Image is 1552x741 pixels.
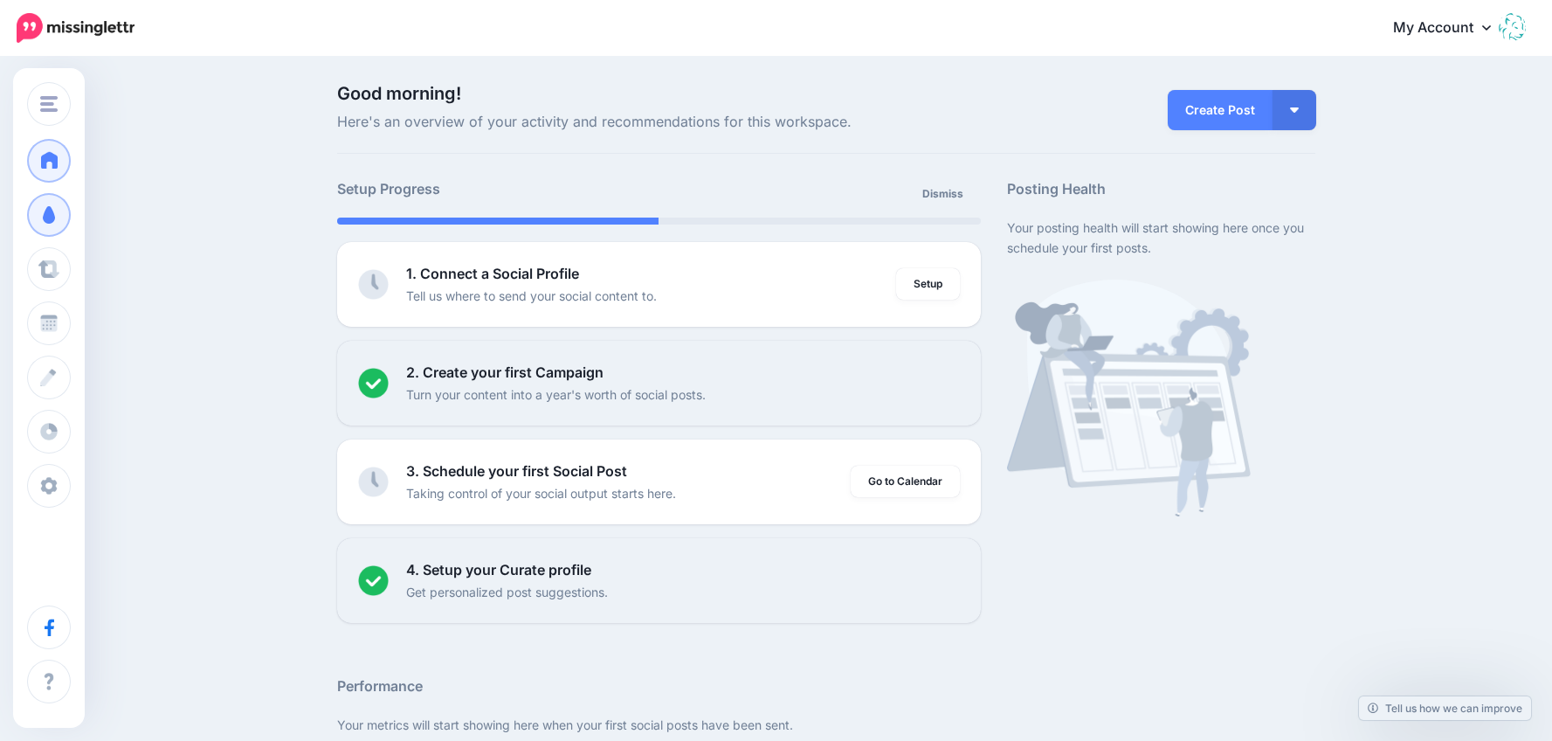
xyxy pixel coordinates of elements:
[337,715,1315,735] p: Your metrics will start showing here when your first social posts have been sent.
[40,96,58,112] img: menu.png
[406,582,608,602] p: Get personalized post suggestions.
[1007,280,1251,516] img: calendar-waiting.png
[406,483,676,503] p: Taking control of your social output starts here.
[358,467,389,497] img: clock-grey.png
[1376,7,1526,50] a: My Account
[406,364,604,381] b: 2. Create your first Campaign
[337,178,659,200] h5: Setup Progress
[358,565,389,596] img: checked-circle.png
[337,675,1315,697] h5: Performance
[406,462,627,480] b: 3. Schedule your first Social Post
[912,178,974,210] a: Dismiss
[406,561,591,578] b: 4. Setup your Curate profile
[358,368,389,398] img: checked-circle.png
[358,269,389,300] img: clock-grey.png
[337,111,981,134] span: Here's an overview of your activity and recommendations for this workspace.
[1168,90,1273,130] a: Create Post
[896,268,960,300] a: Setup
[1290,107,1299,113] img: arrow-down-white.png
[1007,218,1315,258] p: Your posting health will start showing here once you schedule your first posts.
[406,265,579,282] b: 1. Connect a Social Profile
[337,83,461,104] span: Good morning!
[406,384,706,405] p: Turn your content into a year's worth of social posts.
[1007,178,1315,200] h5: Posting Health
[17,13,135,43] img: Missinglettr
[851,466,960,497] a: Go to Calendar
[406,286,657,306] p: Tell us where to send your social content to.
[1359,696,1531,720] a: Tell us how we can improve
